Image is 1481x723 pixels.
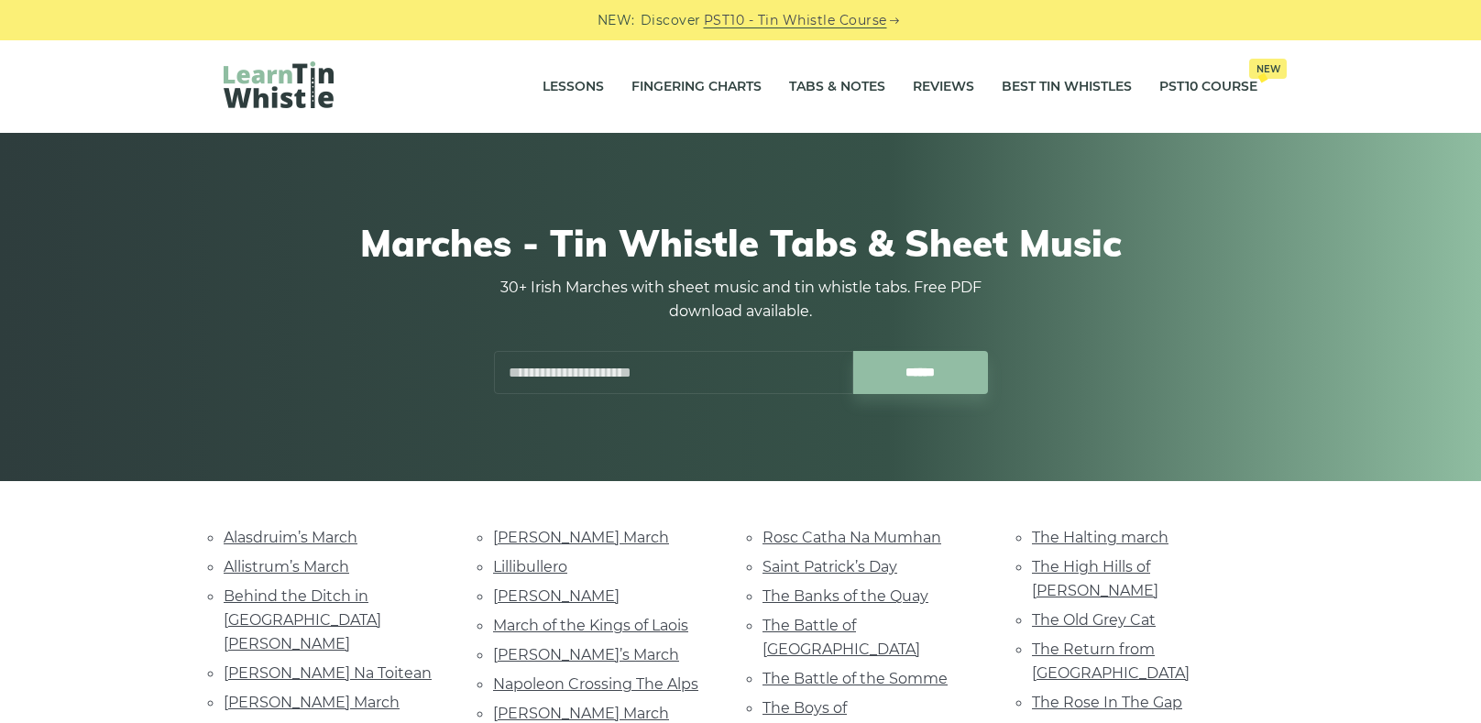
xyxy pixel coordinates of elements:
a: Behind the Ditch in [GEOGRAPHIC_DATA] [PERSON_NAME] [224,587,381,652]
a: Fingering Charts [631,64,762,110]
a: The Halting march [1032,529,1168,546]
a: The High Hills of [PERSON_NAME] [1032,558,1158,599]
a: March of the Kings of Laois [493,617,688,634]
a: Allistrum’s March [224,558,349,575]
a: The Battle of the Somme [762,670,948,687]
a: Napoleon Crossing The Alps [493,675,698,693]
a: Tabs & Notes [789,64,885,110]
a: Alasdruim’s March [224,529,357,546]
a: The Old Grey Cat [1032,611,1156,629]
a: Reviews [913,64,974,110]
a: The Battle of [GEOGRAPHIC_DATA] [762,617,920,658]
a: Lessons [543,64,604,110]
a: [PERSON_NAME]’s March [493,646,679,663]
h1: Marches - Tin Whistle Tabs & Sheet Music [224,221,1257,265]
a: Saint Patrick’s Day [762,558,897,575]
a: The Return from [GEOGRAPHIC_DATA] [1032,641,1190,682]
a: Lillibullero [493,558,567,575]
a: Rosc Catha Na Mumhan [762,529,941,546]
a: [PERSON_NAME] March [224,694,400,711]
p: 30+ Irish Marches with sheet music and tin whistle tabs. Free PDF download available. [493,276,988,323]
a: [PERSON_NAME] [493,587,620,605]
a: The Banks of the Quay [762,587,928,605]
a: Best Tin Whistles [1002,64,1132,110]
a: [PERSON_NAME] March [493,529,669,546]
a: [PERSON_NAME] Na Toitean [224,664,432,682]
a: PST10 CourseNew [1159,64,1257,110]
a: [PERSON_NAME] March [493,705,669,722]
a: The Rose In The Gap [1032,694,1182,711]
span: New [1249,59,1287,79]
img: LearnTinWhistle.com [224,61,334,108]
